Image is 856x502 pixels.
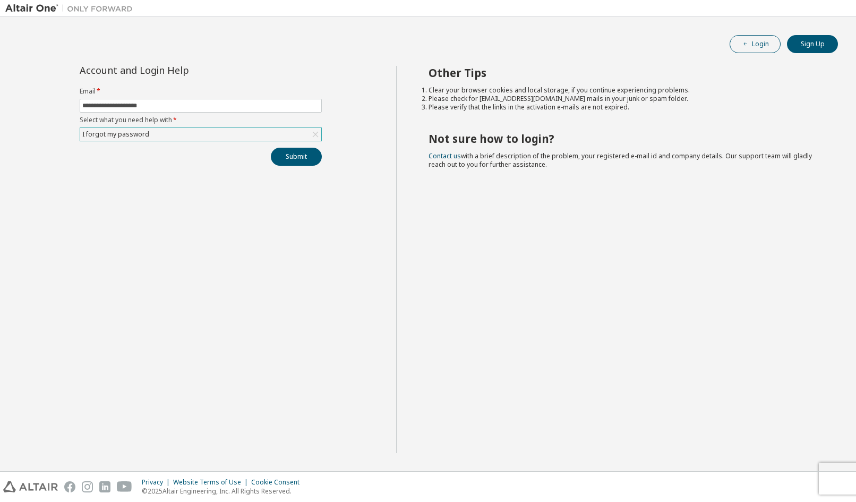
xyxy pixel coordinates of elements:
[3,481,58,492] img: altair_logo.svg
[429,95,819,103] li: Please check for [EMAIL_ADDRESS][DOMAIN_NAME] mails in your junk or spam folder.
[730,35,781,53] button: Login
[429,103,819,112] li: Please verify that the links in the activation e-mails are not expired.
[64,481,75,492] img: facebook.svg
[80,66,273,74] div: Account and Login Help
[429,151,461,160] a: Contact us
[173,478,251,487] div: Website Terms of Use
[80,128,321,141] div: I forgot my password
[99,481,110,492] img: linkedin.svg
[80,87,322,96] label: Email
[80,116,322,124] label: Select what you need help with
[429,132,819,146] h2: Not sure how to login?
[82,481,93,492] img: instagram.svg
[429,66,819,80] h2: Other Tips
[142,487,306,496] p: © 2025 Altair Engineering, Inc. All Rights Reserved.
[271,148,322,166] button: Submit
[429,86,819,95] li: Clear your browser cookies and local storage, if you continue experiencing problems.
[787,35,838,53] button: Sign Up
[117,481,132,492] img: youtube.svg
[251,478,306,487] div: Cookie Consent
[81,129,151,140] div: I forgot my password
[142,478,173,487] div: Privacy
[5,3,138,14] img: Altair One
[429,151,812,169] span: with a brief description of the problem, your registered e-mail id and company details. Our suppo...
